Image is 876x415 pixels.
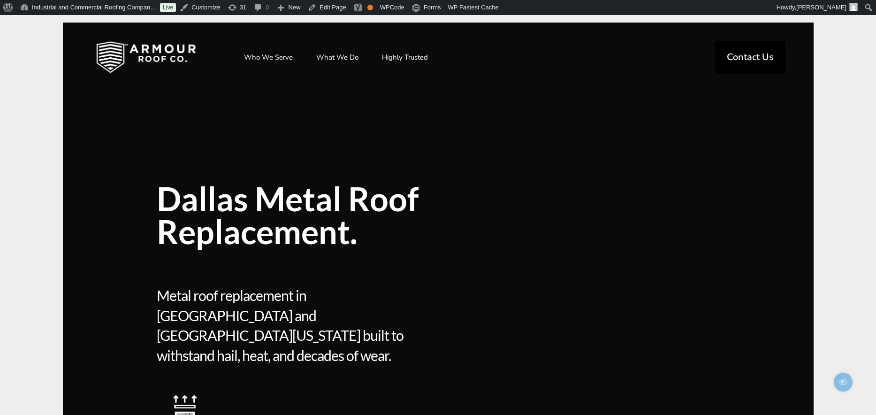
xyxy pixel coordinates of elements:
[796,4,846,11] span: [PERSON_NAME]
[235,46,302,69] a: Who We Serve
[307,46,368,69] a: What We Do
[367,5,373,10] div: OK
[81,34,211,81] img: Industrial and Commercial Roofing Company | Armour Roof Co.
[373,46,437,69] a: Highly Trusted
[715,41,785,74] a: Contact Us
[160,3,176,12] a: Live
[727,53,774,62] span: Contact Us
